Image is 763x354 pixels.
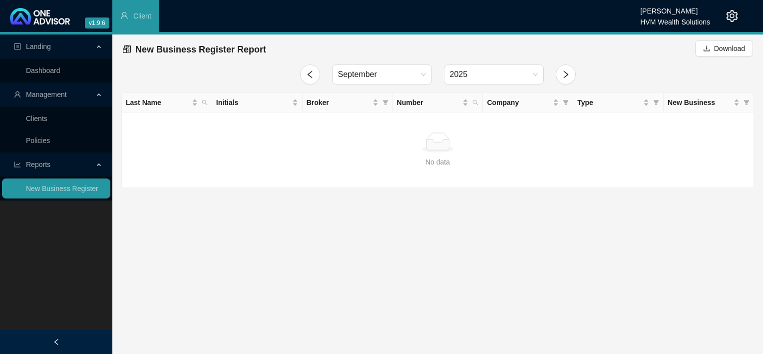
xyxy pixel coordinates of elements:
a: New Business Register [26,184,98,192]
span: download [703,45,710,52]
span: Number [397,97,461,108]
span: New Business Register Report [135,44,266,54]
img: 2df55531c6924b55f21c4cf5d4484680-logo-light.svg [10,8,70,24]
div: HVM Wealth Solutions [640,13,710,24]
span: September [338,65,426,84]
span: setting [726,10,738,22]
th: New Business [664,93,754,112]
span: search [472,99,478,105]
span: left [306,70,315,79]
div: No data [130,156,746,167]
span: profile [14,43,21,50]
span: search [470,95,480,110]
span: line-chart [14,161,21,168]
span: filter [651,95,661,110]
span: v1.9.6 [85,17,109,28]
span: right [561,70,570,79]
span: Last Name [126,97,190,108]
th: Broker [303,93,393,112]
span: search [200,95,210,110]
span: Type [577,97,641,108]
span: New Business [668,97,732,108]
span: Client [133,12,151,20]
span: filter [742,95,752,110]
span: Landing [26,42,51,50]
span: filter [563,99,569,105]
th: Initials [212,93,303,112]
span: filter [653,99,659,105]
span: Download [714,43,745,54]
span: Company [487,97,551,108]
span: Management [26,90,67,98]
th: Number [393,93,483,112]
span: Reports [26,160,50,168]
a: Policies [26,136,50,144]
a: Dashboard [26,66,60,74]
span: reconciliation [122,44,131,53]
span: left [53,338,60,345]
a: Clients [26,114,47,122]
button: Download [695,40,753,56]
span: Broker [307,97,371,108]
th: Last Name [122,93,212,112]
div: [PERSON_NAME] [640,2,710,13]
span: search [202,99,208,105]
th: Company [483,93,573,112]
th: Type [573,93,664,112]
span: user [14,91,21,98]
span: filter [381,95,390,110]
span: filter [382,99,388,105]
span: Initials [216,97,290,108]
span: filter [561,95,571,110]
span: 2025 [450,65,538,84]
span: user [120,11,128,19]
span: filter [744,99,750,105]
